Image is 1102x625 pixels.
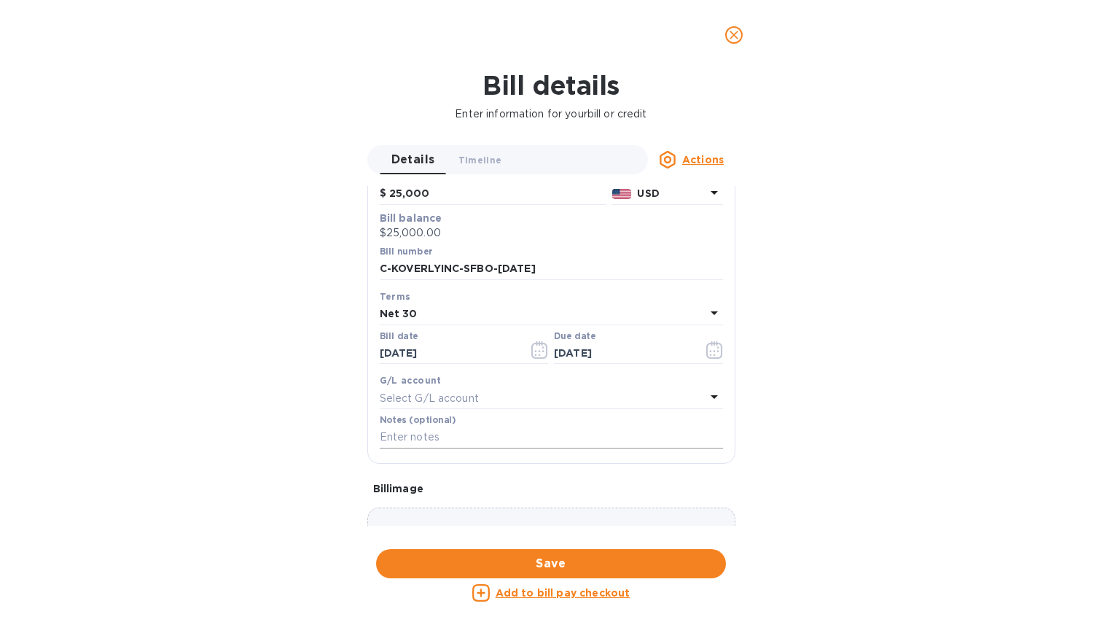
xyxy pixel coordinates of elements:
h1: Bill details [12,70,1090,101]
p: Bill image [373,481,730,496]
input: Enter notes [380,427,723,449]
b: Terms [380,291,411,302]
input: Due date [554,343,692,365]
p: Select G/L account [380,391,479,406]
label: Bill date [380,332,418,341]
input: Enter bill number [380,258,723,280]
p: $25,000.00 [380,225,723,241]
img: USD [612,189,632,199]
span: Details [391,150,435,170]
p: Enter information for your bill or credit [12,106,1090,122]
u: Actions [682,154,724,166]
b: Net 30 [380,308,418,319]
b: Bill balance [380,212,442,224]
label: Bill number [380,247,432,256]
input: Select date [380,343,517,365]
button: Save [376,549,726,578]
span: Timeline [458,152,502,168]
u: Add to bill pay checkout [496,587,630,599]
label: Notes (optional) [380,416,456,425]
button: close [716,18,751,53]
span: Save [388,555,714,572]
input: $ Enter bill amount [389,183,606,205]
b: USD [637,187,659,199]
label: Due date [554,332,595,341]
b: G/L account [380,375,442,386]
div: $ [380,183,389,205]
